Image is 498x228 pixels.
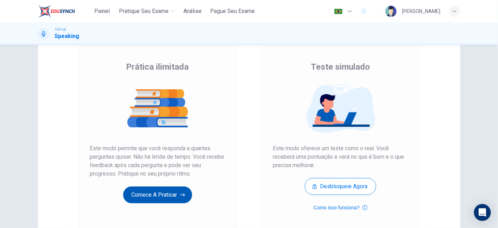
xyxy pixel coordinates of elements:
button: Painel [91,5,113,18]
img: Profile picture [385,6,397,17]
span: Análise [183,7,202,15]
a: EduSynch logo [38,4,91,18]
button: Comece a praticar [123,186,192,203]
span: Painel [94,7,110,15]
button: Desbloqueie agora [305,178,376,195]
button: Como isso funciona? [314,203,367,212]
div: Open Intercom Messenger [474,204,491,221]
button: Pratique seu exame [116,5,178,18]
h1: Speaking [55,32,80,40]
div: [PERSON_NAME] [402,7,441,15]
span: Teste simulado [311,61,370,72]
span: Este modo oferece um teste como o real. Você receberá uma pontuação e verá no que é bom e o que p... [273,144,408,170]
span: Pratique seu exame [119,7,169,15]
span: Prática ilimitada [126,61,189,72]
button: Análise [181,5,204,18]
span: Este modo permite que você responda a quantas perguntas quiser. Não há limite de tempo. Você rece... [90,144,225,178]
button: Pague Seu Exame [207,5,258,18]
span: TOEFL® [55,27,66,32]
img: pt [334,9,343,14]
img: EduSynch logo [38,4,75,18]
span: Pague Seu Exame [210,7,255,15]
